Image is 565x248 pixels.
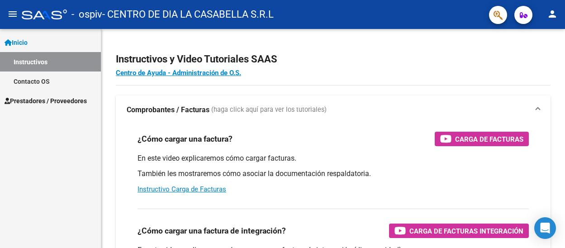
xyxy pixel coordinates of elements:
[71,5,102,24] span: - ospiv
[138,224,286,237] h3: ¿Cómo cargar una factura de integración?
[138,153,529,163] p: En este video explicaremos cómo cargar facturas.
[547,9,558,19] mat-icon: person
[389,224,529,238] button: Carga de Facturas Integración
[7,9,18,19] mat-icon: menu
[534,217,556,239] div: Open Intercom Messenger
[138,169,529,179] p: También les mostraremos cómo asociar la documentación respaldatoria.
[5,38,28,48] span: Inicio
[116,51,551,68] h2: Instructivos y Video Tutoriales SAAS
[127,105,209,115] strong: Comprobantes / Facturas
[102,5,274,24] span: - CENTRO DE DIA LA CASABELLA S.R.L
[138,185,226,193] a: Instructivo Carga de Facturas
[116,95,551,124] mat-expansion-panel-header: Comprobantes / Facturas (haga click aquí para ver los tutoriales)
[409,225,523,237] span: Carga de Facturas Integración
[435,132,529,146] button: Carga de Facturas
[116,69,241,77] a: Centro de Ayuda - Administración de O.S.
[5,96,87,106] span: Prestadores / Proveedores
[138,133,233,145] h3: ¿Cómo cargar una factura?
[211,105,327,115] span: (haga click aquí para ver los tutoriales)
[455,134,523,145] span: Carga de Facturas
